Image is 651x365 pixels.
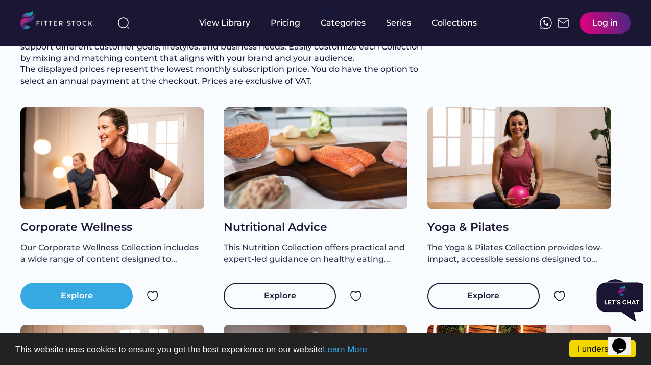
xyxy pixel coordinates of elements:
[15,345,636,354] p: This website uses cookies to ensure you get the best experience on our website
[117,17,130,29] img: search-normal%203.svg
[61,290,93,302] div: Explore
[199,17,250,29] div: View Library
[350,290,362,302] img: Group%201000002324.svg
[321,17,366,29] div: Categories
[20,30,429,87] h2: Explore ready-made Collections of expert-led fitness, wellness, and nutrition videos designed to ...
[147,290,159,302] img: Group%201000002324.svg
[4,4,55,43] img: Chat attention grabber
[553,290,566,302] img: Group%201000002324.svg
[321,5,334,15] div: fvck
[20,242,204,265] div: Our Corporate Wellness Collection includes a wide range of content designed to...
[271,17,300,29] div: Pricing
[569,340,636,357] a: I understand!
[20,220,204,235] div: Corporate Wellness
[467,290,499,302] div: Explore
[427,242,611,265] div: The Yoga & Pilates Collection provides low-impact, accessible sessions designed to...
[20,11,101,32] img: LOGO.svg
[427,220,611,235] div: Yoga & Pilates
[386,17,412,29] div: Series
[592,278,643,325] iframe: chat widget
[608,324,641,355] iframe: chat widget
[224,220,407,235] div: Nutritional Advice
[540,17,552,29] img: meteor-icons_whatsapp%20%281%29.svg
[264,290,296,302] div: Explore
[432,17,477,29] div: Collections
[323,345,367,354] a: Learn More
[592,17,618,29] div: Log in
[557,17,569,29] img: Frame%2051.svg
[224,242,407,265] div: This Nutrition Collection offers practical and expert-led guidance on healthy eating...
